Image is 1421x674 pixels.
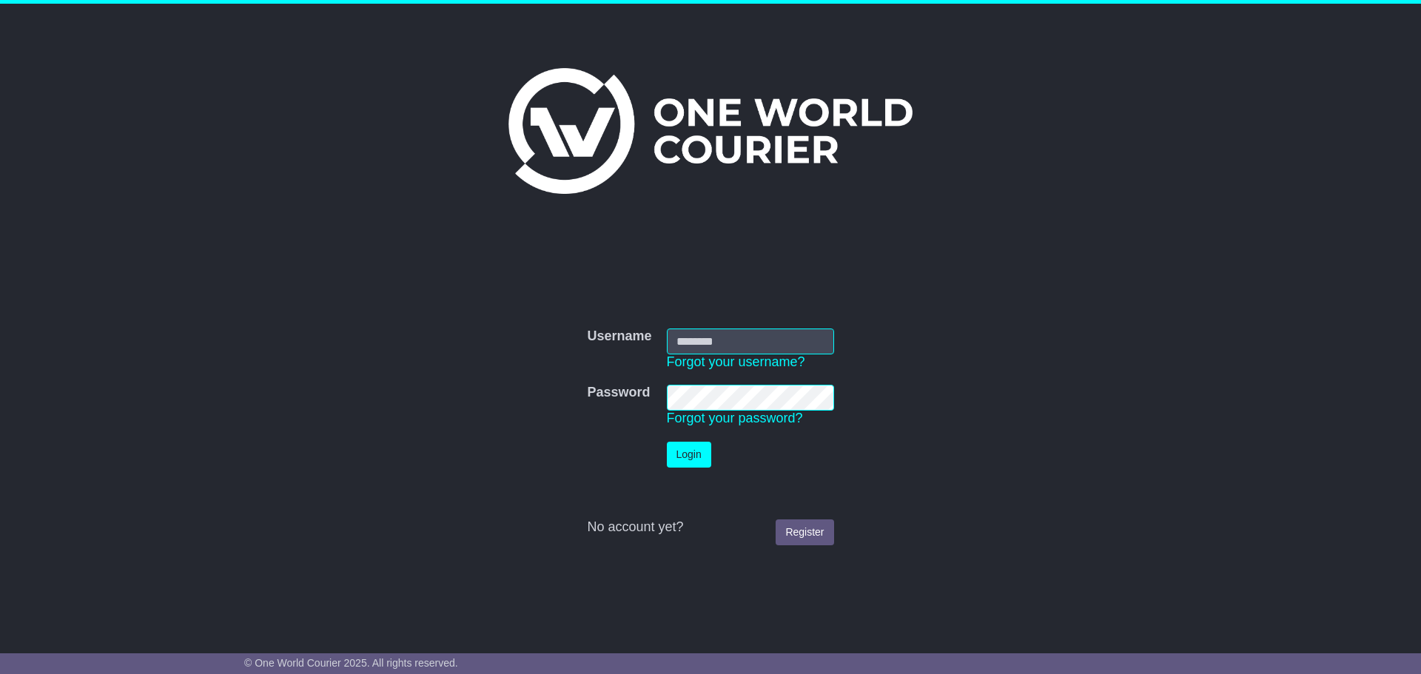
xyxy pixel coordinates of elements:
div: No account yet? [587,519,833,536]
span: © One World Courier 2025. All rights reserved. [244,657,458,669]
label: Password [587,385,650,401]
img: One World [508,68,913,194]
button: Login [667,442,711,468]
a: Register [776,519,833,545]
a: Forgot your username? [667,354,805,369]
label: Username [587,328,651,345]
a: Forgot your password? [667,411,803,425]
